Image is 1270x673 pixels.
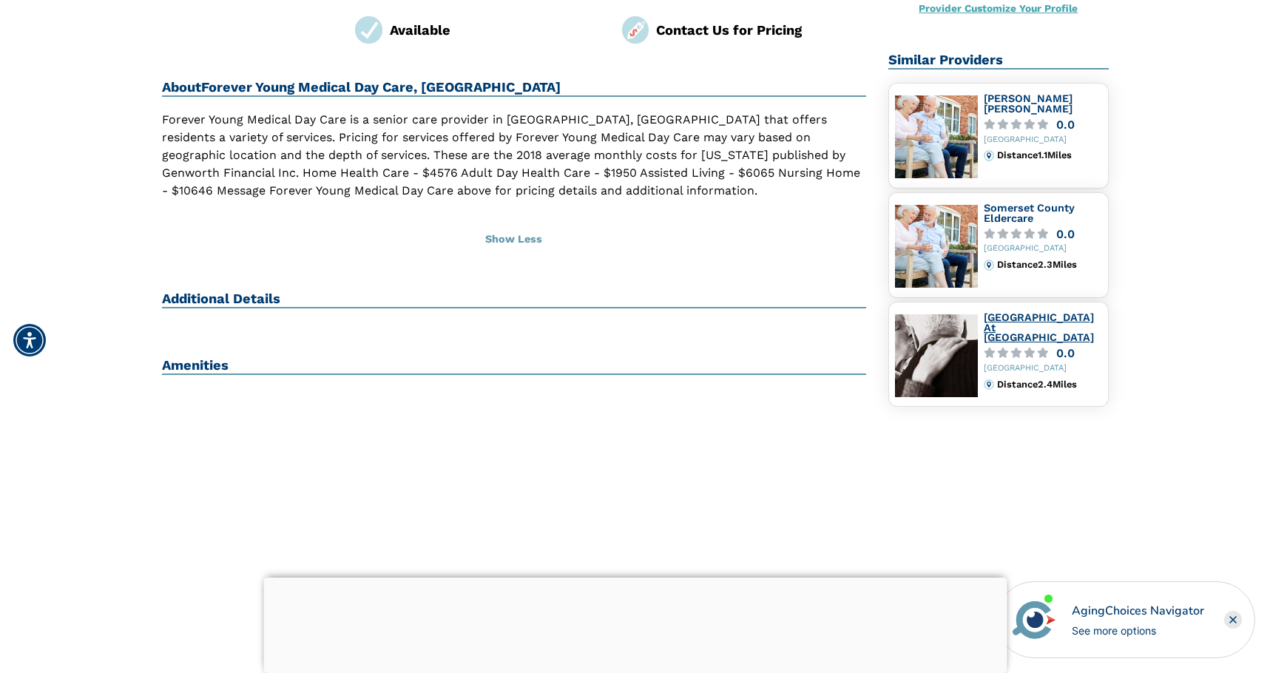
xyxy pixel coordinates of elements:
[13,324,46,356] div: Accessibility Menu
[984,244,1102,254] div: [GEOGRAPHIC_DATA]
[162,357,867,375] h2: Amenities
[984,229,1102,240] a: 0.0
[984,150,994,160] img: distance.svg
[1056,229,1075,240] div: 0.0
[984,311,1094,343] a: [GEOGRAPHIC_DATA] At [GEOGRAPHIC_DATA]
[984,92,1073,115] a: [PERSON_NAME] [PERSON_NAME]
[997,379,1101,390] div: Distance 2.4 Miles
[1224,611,1242,629] div: Close
[1072,623,1204,638] div: See more options
[984,364,1102,373] div: [GEOGRAPHIC_DATA]
[162,223,867,256] button: Show Less
[997,150,1101,160] div: Distance 1.1 Miles
[1072,602,1204,620] div: AgingChoices Navigator
[984,202,1075,224] a: Somerset County Eldercare
[997,260,1101,270] div: Distance 2.3 Miles
[656,20,866,40] div: Contact Us for Pricing
[1056,119,1075,130] div: 0.0
[888,52,1109,70] h2: Similar Providers
[919,2,1078,14] a: Provider Customize Your Profile
[984,119,1102,130] a: 0.0
[162,79,867,97] h2: About Forever Young Medical Day Care, [GEOGRAPHIC_DATA]
[984,135,1102,145] div: [GEOGRAPHIC_DATA]
[162,291,867,308] h2: Additional Details
[390,20,600,40] div: Available
[984,348,1102,359] a: 0.0
[263,578,1007,669] iframe: Advertisement
[1056,348,1075,359] div: 0.0
[162,111,867,200] p: Forever Young Medical Day Care is a senior care provider in [GEOGRAPHIC_DATA], [GEOGRAPHIC_DATA] ...
[984,260,994,270] img: distance.svg
[1009,595,1059,645] img: avatar
[984,379,994,390] img: distance.svg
